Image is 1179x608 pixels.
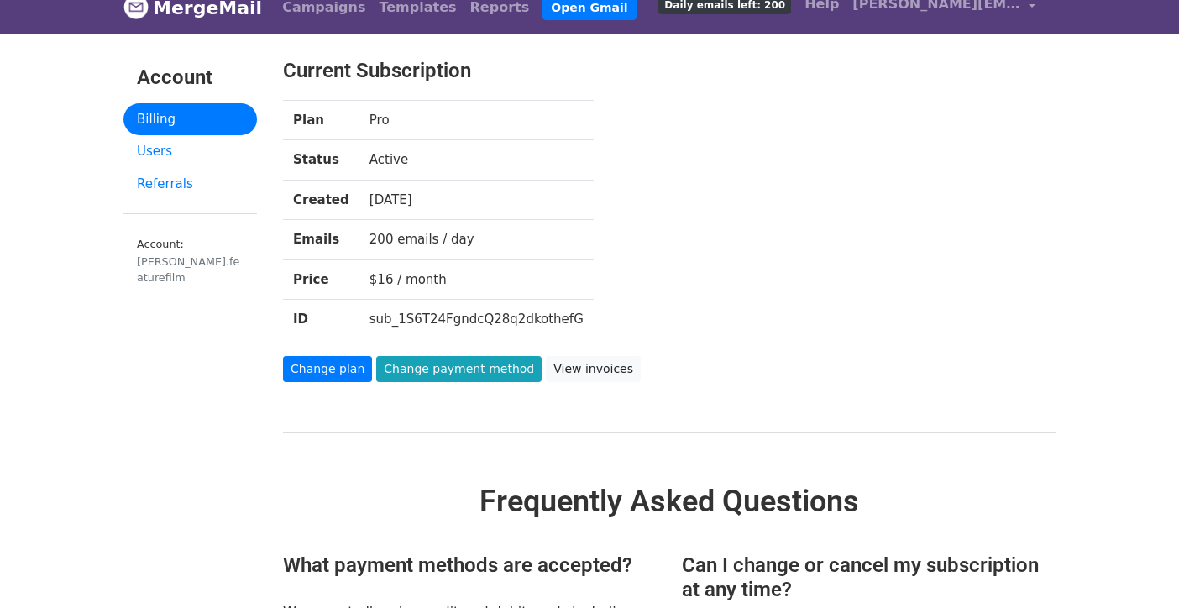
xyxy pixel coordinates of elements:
a: Change plan [283,356,372,382]
a: View invoices [546,356,641,382]
small: Account: [137,238,244,286]
h2: Frequently Asked Questions [283,484,1056,520]
a: Billing [123,103,257,136]
th: Emails [283,220,359,260]
a: Change payment method [376,356,542,382]
td: Active [359,140,594,181]
h3: Current Subscription [283,59,989,83]
th: ID [283,300,359,339]
h3: What payment methods are accepted? [283,553,657,578]
td: [DATE] [359,180,594,220]
div: [PERSON_NAME].featurefilm [137,254,244,286]
iframe: Chat Widget [1095,527,1179,608]
td: 200 emails / day [359,220,594,260]
th: Price [283,259,359,300]
td: $16 / month [359,259,594,300]
th: Status [283,140,359,181]
a: Users [123,135,257,168]
h3: Can I change or cancel my subscription at any time? [682,553,1056,602]
div: Widget de clavardage [1095,527,1179,608]
a: Referrals [123,168,257,201]
th: Created [283,180,359,220]
h3: Account [137,66,244,90]
th: Plan [283,100,359,140]
td: Pro [359,100,594,140]
td: sub_1S6T24FgndcQ28q2dkothefG [359,300,594,339]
